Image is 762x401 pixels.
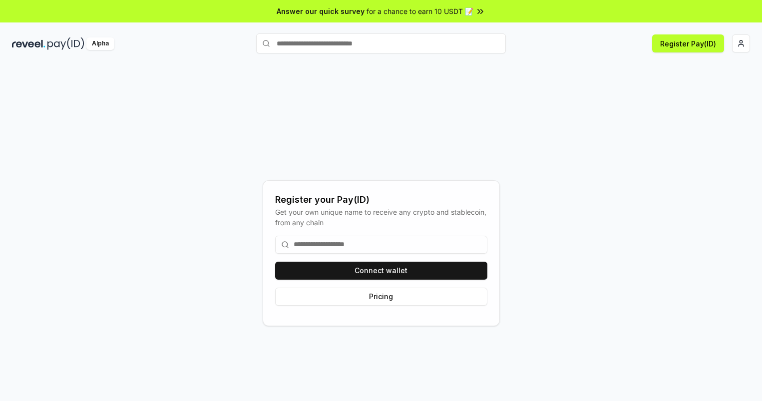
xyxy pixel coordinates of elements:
span: for a chance to earn 10 USDT 📝 [367,6,473,16]
img: pay_id [47,37,84,50]
button: Register Pay(ID) [652,34,724,52]
div: Get your own unique name to receive any crypto and stablecoin, from any chain [275,207,487,228]
div: Alpha [86,37,114,50]
button: Connect wallet [275,262,487,280]
img: reveel_dark [12,37,45,50]
button: Pricing [275,288,487,306]
span: Answer our quick survey [277,6,365,16]
div: Register your Pay(ID) [275,193,487,207]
